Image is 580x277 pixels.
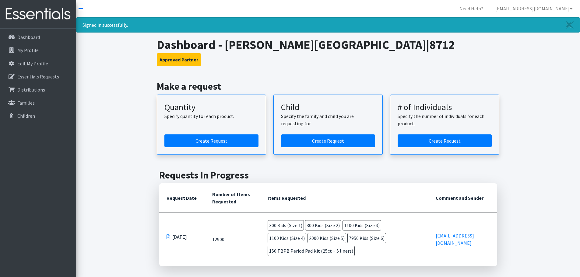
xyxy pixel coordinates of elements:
[159,169,497,181] h2: Requests In Progress
[281,113,375,127] p: Specify the family and child you are requesting for.
[17,100,35,106] p: Families
[205,213,260,266] td: 12900
[347,233,386,243] span: 7950 Kids (Size 6)
[164,113,258,120] p: Specify quantity for each product.
[205,183,260,213] th: Number of Items Requested
[2,44,74,56] a: My Profile
[398,134,492,147] a: Create a request by number of individuals
[2,84,74,96] a: Distributions
[436,233,474,246] a: [EMAIL_ADDRESS][DOMAIN_NAME]
[490,2,578,15] a: [EMAIL_ADDRESS][DOMAIN_NAME]
[305,220,341,230] span: 300 Kids (Size 2)
[17,47,39,53] p: My Profile
[159,183,205,213] th: Request Date
[268,246,355,256] span: 150 TBPB Period Pad Kit (25ct + 5 liners)
[164,102,258,113] h3: Quantity
[2,97,74,109] a: Families
[2,110,74,122] a: Children
[17,74,59,80] p: Essentials Requests
[398,113,492,127] p: Specify the number of individuals for each product.
[157,37,499,52] h1: Dashboard - [PERSON_NAME][GEOGRAPHIC_DATA]|8712
[17,87,45,93] p: Distributions
[2,31,74,43] a: Dashboard
[260,183,429,213] th: Items Requested
[398,102,492,113] h3: # of Individuals
[17,34,40,40] p: Dashboard
[76,17,580,33] div: Signed in successfully.
[560,18,580,32] a: Close
[308,233,346,243] span: 2000 Kids (Size 5)
[455,2,488,15] a: Need Help?
[157,81,499,92] h2: Make a request
[2,71,74,83] a: Essentials Requests
[157,53,201,66] button: Approved Partner
[281,102,375,113] h3: Child
[428,183,497,213] th: Comment and Sender
[2,57,74,70] a: Edit My Profile
[268,233,306,243] span: 1100 Kids (Size 4)
[268,220,304,230] span: 300 Kids (Size 1)
[172,233,187,241] span: [DATE]
[17,61,48,67] p: Edit My Profile
[281,134,375,147] a: Create a request for a child or family
[2,4,74,24] img: HumanEssentials
[164,134,258,147] a: Create a request by quantity
[17,113,35,119] p: Children
[343,220,381,230] span: 1100 Kids (Size 3)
